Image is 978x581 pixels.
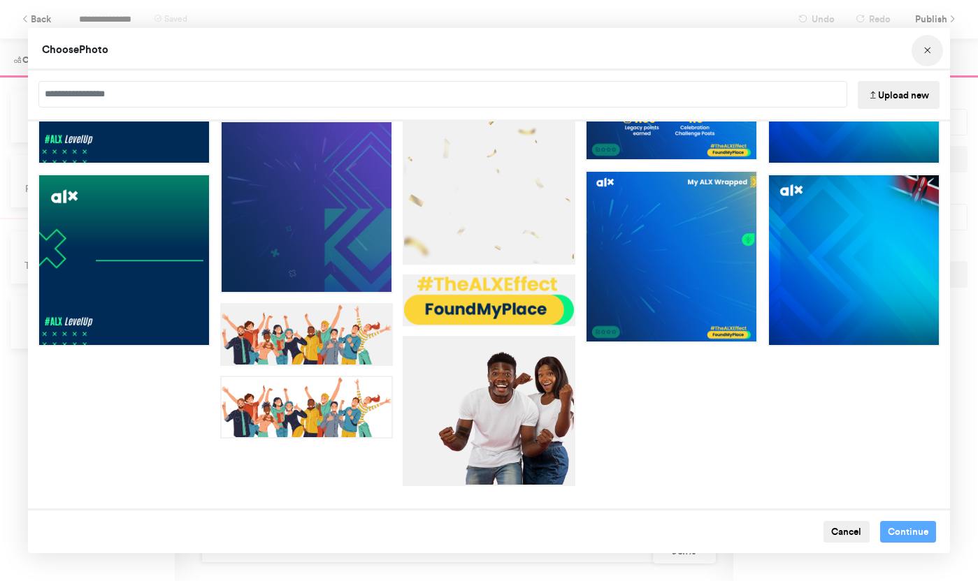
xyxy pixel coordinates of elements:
[908,511,961,564] iframe: Drift Widget Chat Controller
[880,521,937,543] button: Continue
[28,28,950,553] div: Choose Image
[42,43,108,56] span: Choose Photo
[824,521,870,543] button: Cancel
[858,81,940,109] button: Upload new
